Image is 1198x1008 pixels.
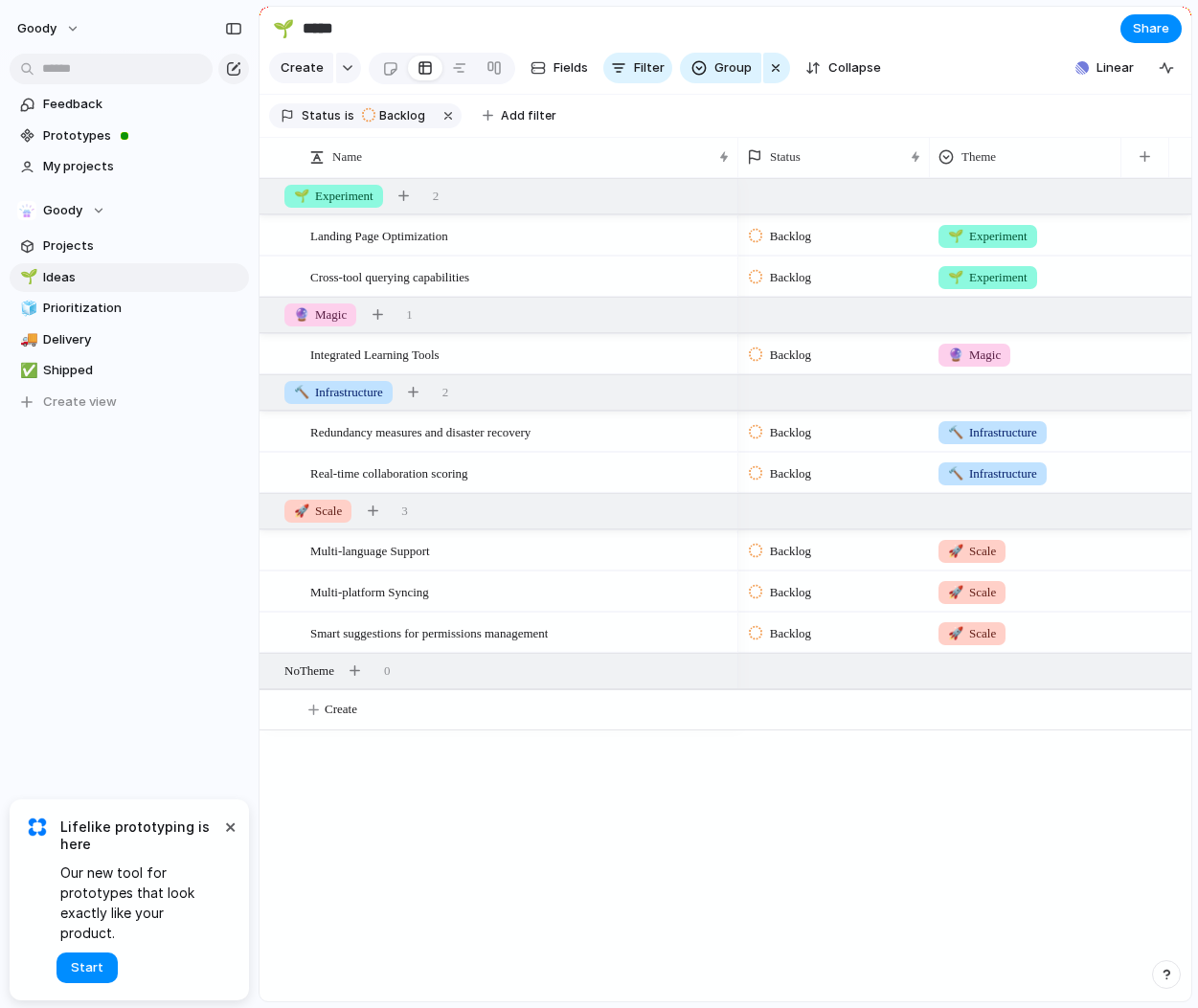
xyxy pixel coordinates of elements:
span: Infrastructure [948,464,1037,483]
span: Goody [17,19,57,38]
span: Status [770,147,801,167]
button: Create [269,53,333,83]
span: 🔮 [948,347,963,362]
button: Dismiss [218,815,241,838]
span: Magic [294,305,347,325]
button: Add filter [471,102,568,129]
span: 1 [406,305,413,325]
span: 🚀 [294,504,309,518]
div: 🧊 [20,298,34,320]
span: Backlog [770,542,811,561]
span: 🔨 [294,385,309,399]
span: Scale [948,542,996,561]
span: 🌱 [294,189,309,203]
span: Experiment [948,227,1028,246]
span: Theme [961,147,996,167]
span: Backlog [770,346,811,365]
button: Backlog [356,105,437,126]
button: Fields [523,53,596,83]
button: Goody [9,13,90,44]
span: Integrated Learning Tools [310,343,440,365]
span: Experiment [294,187,373,206]
span: Infrastructure [948,423,1037,442]
button: 🌱 [17,268,36,287]
span: Goody [43,201,82,220]
span: Lifelike prototyping is here [60,818,220,853]
span: Multi-platform Syncing [310,580,429,602]
span: No Theme [284,661,334,681]
a: 🚚Delivery [10,325,249,354]
a: ✅Shipped [10,356,249,385]
button: Linear [1068,54,1141,82]
span: Scale [948,583,996,602]
button: 🧊 [17,299,36,318]
span: Add filter [501,107,556,124]
span: Scale [948,624,996,643]
span: 2 [433,187,440,206]
button: Start [57,952,118,983]
span: Ideas [43,268,242,287]
span: Smart suggestions for permissions management [310,621,548,643]
span: Cross-tool querying capabilities [310,265,469,287]
a: 🧊Prioritization [10,294,249,323]
span: 🚀 [948,585,963,599]
span: Redundancy measures and disaster recovery [310,420,531,442]
span: Backlog [770,624,811,643]
span: Backlog [770,583,811,602]
span: Filter [634,58,665,78]
span: 🔮 [294,307,309,322]
span: 🚀 [948,544,963,558]
span: 🌱 [948,270,963,284]
span: Magic [948,346,1001,365]
span: Landing Page Optimization [310,224,448,246]
button: Share [1120,14,1182,43]
button: Collapse [798,53,889,83]
span: Prototypes [43,126,242,146]
span: 2 [442,383,449,402]
a: My projects [10,152,249,181]
span: Fields [554,58,588,78]
span: Status [302,107,341,124]
span: Create view [43,392,117,412]
span: Projects [43,236,242,256]
button: ✅ [17,361,36,380]
span: 🔨 [948,425,963,439]
span: Linear [1096,58,1134,78]
span: 🚀 [948,626,963,640]
a: Feedback [10,90,249,119]
div: 🌱 [20,266,34,288]
span: Name [332,147,362,167]
span: My projects [43,157,242,176]
button: Goody [10,196,249,225]
button: Filter [603,53,672,83]
div: 🌱 [273,15,294,41]
span: Group [714,58,752,78]
span: Feedback [43,95,242,114]
button: 🌱 [268,13,299,44]
span: 🔨 [948,466,963,481]
a: Projects [10,232,249,260]
span: Create [325,700,357,719]
span: Backlog [770,227,811,246]
span: Share [1133,19,1169,38]
span: Delivery [43,330,242,349]
span: 0 [384,661,391,681]
span: Collapse [828,58,881,78]
span: Shipped [43,361,242,380]
span: Backlog [770,423,811,442]
span: 3 [401,502,408,521]
span: Prioritization [43,299,242,318]
a: Prototypes [10,122,249,150]
button: Group [680,53,761,83]
a: 🌱Ideas [10,263,249,292]
button: Create view [10,388,249,416]
span: Our new tool for prototypes that look exactly like your product. [60,862,220,943]
span: Real-time collaboration scoring [310,461,468,483]
span: Start [71,958,103,977]
span: Experiment [948,268,1028,287]
span: Backlog [770,464,811,483]
button: is [341,105,358,126]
